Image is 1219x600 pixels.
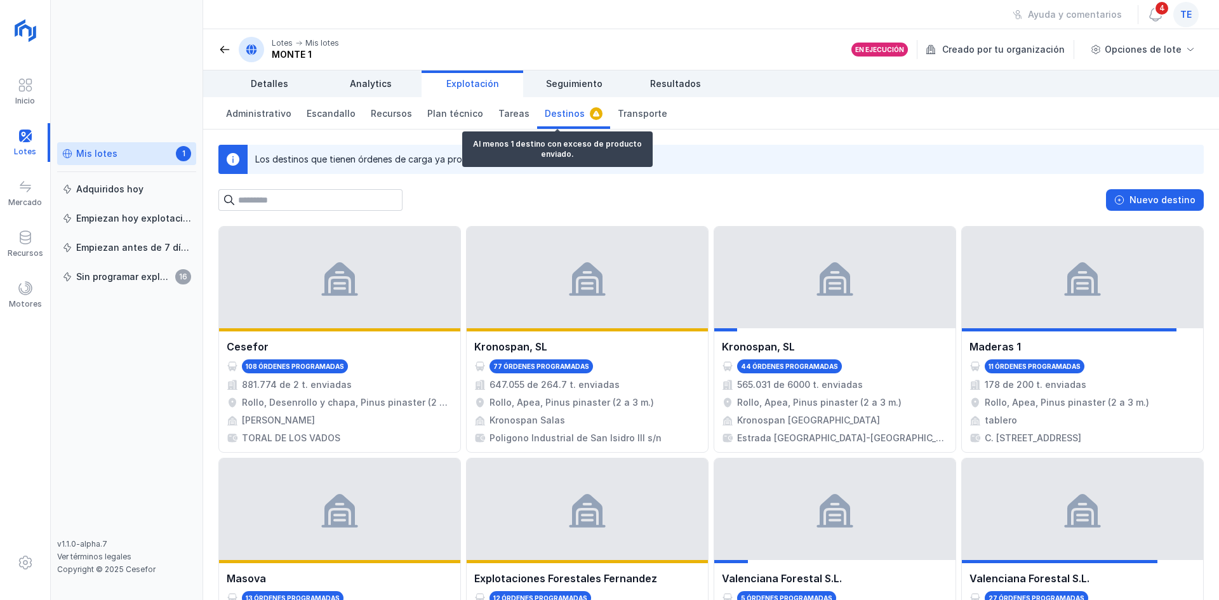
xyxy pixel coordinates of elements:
[226,107,291,120] span: Administrativo
[625,70,726,97] a: Resultados
[546,77,603,90] span: Seguimiento
[722,571,842,586] div: Valenciana Forestal S.L.
[175,269,191,284] span: 16
[242,396,453,409] div: Rollo, Desenrollo y chapa, Pinus pinaster (2 a 4 m.)
[737,396,902,409] div: Rollo, Apea, Pinus pinaster (2 a 3 m.)
[227,339,269,354] div: Cesefor
[305,38,339,48] div: Mis lotes
[255,153,649,166] div: Los destinos que tienen órdenes de carga ya programadas sólo serán editables parcialmente.
[985,378,1086,391] div: 178 de 200 t. enviadas
[490,378,620,391] div: 647.055 de 264.7 t. enviadas
[15,96,35,106] div: Inicio
[1004,4,1130,25] button: Ayuda y comentarios
[8,248,43,258] div: Recursos
[462,131,653,167] div: Al menos 1 destino con exceso de producto enviado.
[251,77,288,90] span: Detalles
[490,396,654,409] div: Rollo, Apea, Pinus pinaster (2 a 3 m.)
[10,15,41,46] img: logoRight.svg
[9,299,42,309] div: Motores
[618,107,667,120] span: Transporte
[299,97,363,129] a: Escandallo
[57,265,196,288] a: Sin programar explotación16
[371,107,412,120] span: Recursos
[427,107,483,120] span: Plan técnico
[855,45,904,54] div: En ejecución
[1129,194,1196,206] div: Nuevo destino
[57,236,196,259] a: Empiezan antes de 7 días
[76,270,171,283] div: Sin programar explotación
[57,142,196,165] a: Mis lotes1
[741,362,838,371] div: 44 órdenes programadas
[76,147,117,160] div: Mis lotes
[523,70,625,97] a: Seguimiento
[57,207,196,230] a: Empiezan hoy explotación
[420,97,491,129] a: Plan técnico
[1180,8,1192,21] span: te
[242,378,352,391] div: 881.774 de 2 t. enviadas
[926,40,1076,59] div: Creado por tu organización
[737,432,948,444] div: Estrada [GEOGRAPHIC_DATA]-[GEOGRAPHIC_DATA], Km 106, 09199, [GEOGRAPHIC_DATA]
[272,48,339,61] div: MONTE 1
[498,107,530,120] span: Tareas
[227,571,266,586] div: Masova
[76,241,191,254] div: Empiezan antes de 7 días
[474,571,657,586] div: Explotaciones Forestales Fernandez
[490,414,565,427] div: Kronospan Salas
[446,77,499,90] span: Explotación
[989,362,1081,371] div: 11 órdenes programadas
[176,146,191,161] span: 1
[969,339,1021,354] div: Maderas 1
[218,70,320,97] a: Detalles
[1154,1,1169,16] span: 4
[545,107,585,120] span: Destinos
[650,77,701,90] span: Resultados
[320,70,422,97] a: Analytics
[242,432,340,444] div: TORAL DE LOS VADOS
[272,38,293,48] div: Lotes
[57,539,196,549] div: v1.1.0-alpha.7
[490,432,662,444] div: Poligono Industrial de San Isidro III s/n
[722,339,795,354] div: Kronospan, SL
[737,378,863,391] div: 565.031 de 6000 t. enviadas
[422,70,523,97] a: Explotación
[350,77,392,90] span: Analytics
[363,97,420,129] a: Recursos
[1106,189,1204,211] button: Nuevo destino
[218,97,299,129] a: Administrativo
[57,552,131,561] a: Ver términos legales
[491,97,537,129] a: Tareas
[985,414,1017,427] div: tablero
[8,197,42,208] div: Mercado
[76,183,143,196] div: Adquiridos hoy
[1028,8,1122,21] div: Ayuda y comentarios
[969,571,1089,586] div: Valenciana Forestal S.L.
[493,362,589,371] div: 77 órdenes programadas
[307,107,356,120] span: Escandallo
[610,97,675,129] a: Transporte
[985,432,1081,444] div: C. [STREET_ADDRESS]
[242,414,315,427] div: [PERSON_NAME]
[474,339,547,354] div: Kronospan, SL
[57,564,196,575] div: Copyright © 2025 Cesefor
[985,396,1149,409] div: Rollo, Apea, Pinus pinaster (2 a 3 m.)
[1105,43,1182,56] div: Opciones de lote
[537,97,610,129] a: Destinos
[737,414,880,427] div: Kronospan [GEOGRAPHIC_DATA]
[57,178,196,201] a: Adquiridos hoy
[76,212,191,225] div: Empiezan hoy explotación
[246,362,344,371] div: 108 órdenes programadas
